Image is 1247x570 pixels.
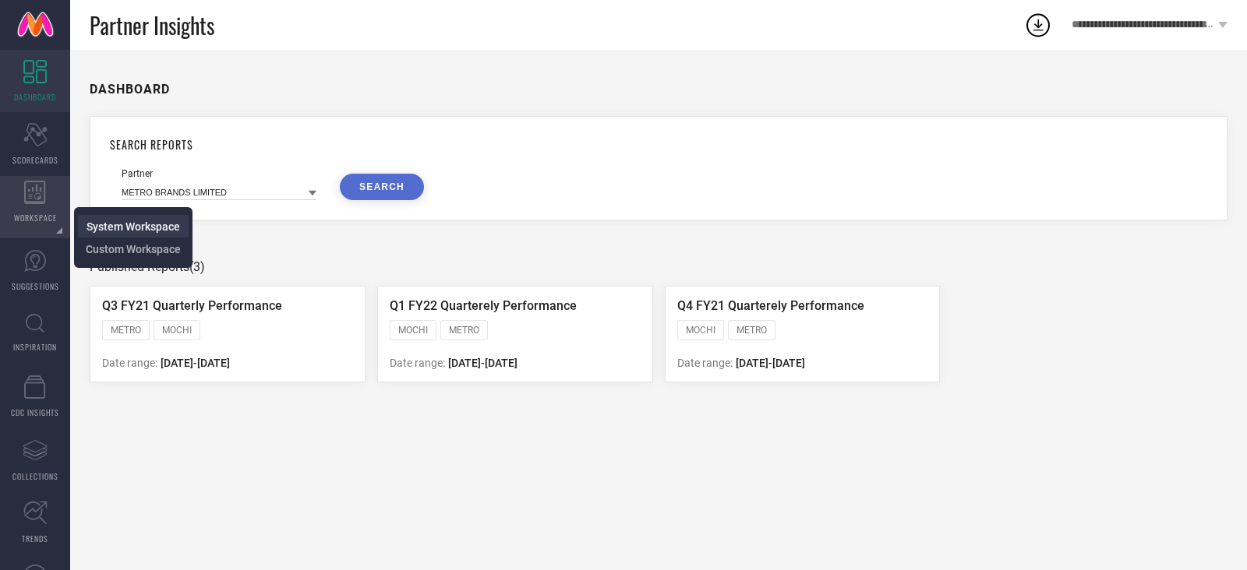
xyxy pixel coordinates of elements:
a: System Workspace [87,219,180,234]
span: MOCHI [398,325,428,336]
span: SUGGESTIONS [12,280,59,292]
span: METRO [449,325,479,336]
span: Q1 FY22 Quarterely Performance [390,298,577,313]
div: Published Reports (3) [90,259,1228,274]
h1: SEARCH REPORTS [110,136,1207,153]
span: CDC INSIGHTS [11,406,59,418]
span: SCORECARDS [12,154,58,166]
span: METRO [737,325,767,336]
span: Date range: [102,357,157,369]
button: SEARCH [340,174,424,200]
span: MOCHI [686,325,715,336]
span: Custom Workspace [86,243,181,255]
span: TRENDS [22,533,48,544]
div: Open download list [1024,11,1052,39]
span: MOCHI [162,325,192,336]
span: System Workspace [87,220,180,233]
span: DASHBOARD [14,91,56,103]
span: [DATE] - [DATE] [161,357,230,369]
span: Date range: [677,357,733,369]
span: METRO [111,325,141,336]
span: Q4 FY21 Quarterely Performance [677,298,864,313]
span: [DATE] - [DATE] [736,357,805,369]
span: INSPIRATION [13,341,57,353]
span: [DATE] - [DATE] [448,357,518,369]
h1: DASHBOARD [90,82,170,97]
span: Partner Insights [90,9,214,41]
span: COLLECTIONS [12,470,58,482]
span: Q3 FY21 Quarterly Performance [102,298,282,313]
div: Partner [122,168,316,179]
a: Custom Workspace [86,241,181,256]
span: WORKSPACE [14,212,57,223]
span: Date range: [390,357,445,369]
